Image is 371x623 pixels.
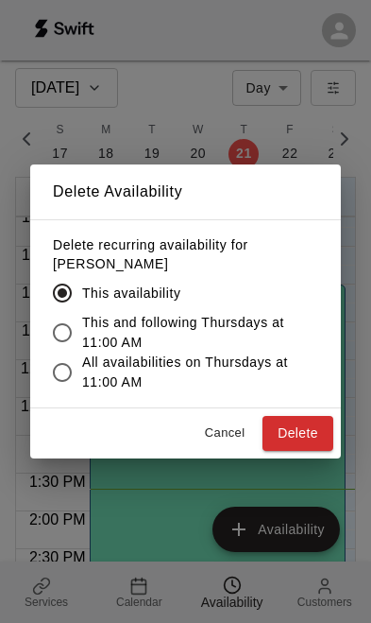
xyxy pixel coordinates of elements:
[82,284,180,303] span: This availability
[262,416,333,451] button: Delete
[30,164,341,219] h2: Delete Availability
[82,353,303,392] span: All availabilities on Thursdays at 11:00 AM
[194,419,255,448] button: Cancel
[82,313,303,353] span: This and following Thursdays at 11:00 AM
[53,235,318,273] label: Delete recurring availability for [PERSON_NAME]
